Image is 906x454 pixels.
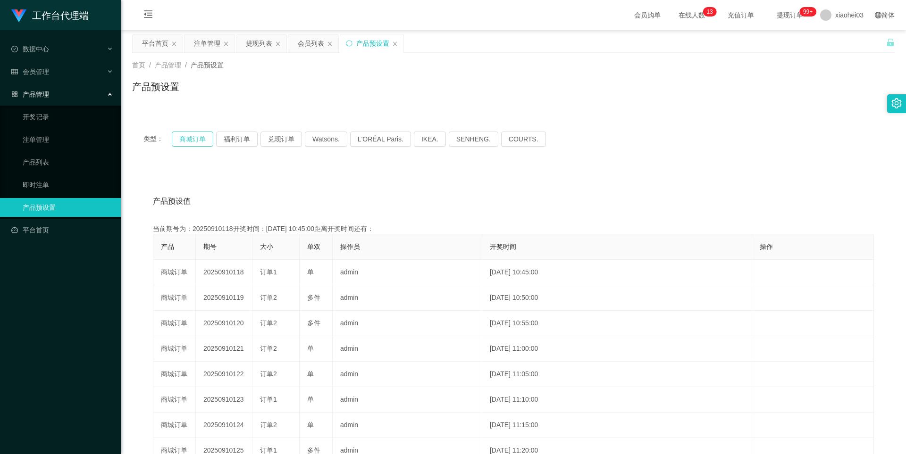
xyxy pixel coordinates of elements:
i: 图标: close [223,41,229,47]
img: logo.9652507e.png [11,9,26,23]
span: 在线人数 [674,12,710,18]
i: 图标: close [392,41,398,47]
td: 商城订单 [153,260,196,285]
td: 20250910121 [196,336,252,362]
td: 商城订单 [153,387,196,413]
h1: 产品预设置 [132,80,179,94]
a: 图标: dashboard平台首页 [11,221,113,239]
i: 图标: close [171,41,177,47]
a: 产品列表 [23,153,113,172]
span: 单 [307,268,314,276]
div: 会员列表 [298,34,324,52]
p: 1 [706,7,710,17]
td: admin [333,413,482,438]
i: 图标: sync [346,40,352,47]
span: 订单2 [260,370,277,378]
span: 类型： [143,132,172,147]
span: 充值订单 [723,12,759,18]
span: 订单2 [260,421,277,429]
td: 商城订单 [153,413,196,438]
span: / [185,61,187,69]
span: 单 [307,345,314,352]
td: 20250910119 [196,285,252,311]
a: 工作台代理端 [11,11,89,19]
button: L'ORÉAL Paris. [350,132,411,147]
div: 当前期号为：20250910118开奖时间：[DATE] 10:45:00距离开奖时间还有： [153,224,874,234]
span: / [149,61,151,69]
i: 图标: menu-fold [132,0,164,31]
td: 商城订单 [153,285,196,311]
div: 产品预设置 [356,34,389,52]
td: 20250910124 [196,413,252,438]
span: 开奖时间 [490,243,516,250]
button: SENHENG. [449,132,498,147]
td: [DATE] 11:05:00 [482,362,752,387]
span: 期号 [203,243,217,250]
td: 20250910118 [196,260,252,285]
span: 产品管理 [11,91,49,98]
span: 操作 [760,243,773,250]
span: 操作员 [340,243,360,250]
span: 大小 [260,243,273,250]
a: 注单管理 [23,130,113,149]
td: admin [333,260,482,285]
button: 兑现订单 [260,132,302,147]
span: 订单2 [260,319,277,327]
td: 商城订单 [153,362,196,387]
span: 订单2 [260,294,277,301]
td: 20250910120 [196,311,252,336]
button: 福利订单 [216,132,258,147]
i: 图标: close [327,41,333,47]
td: admin [333,362,482,387]
span: 多件 [307,446,320,454]
p: 3 [710,7,713,17]
span: 单 [307,421,314,429]
td: [DATE] 10:50:00 [482,285,752,311]
button: Watsons. [305,132,347,147]
td: 20250910122 [196,362,252,387]
td: admin [333,285,482,311]
span: 订单2 [260,345,277,352]
span: 单 [307,370,314,378]
i: 图标: close [275,41,281,47]
td: [DATE] 10:55:00 [482,311,752,336]
td: 20250910123 [196,387,252,413]
div: 提现列表 [246,34,272,52]
span: 订单1 [260,268,277,276]
button: 商城订单 [172,132,213,147]
i: 图标: table [11,68,18,75]
i: 图标: setting [891,98,902,108]
td: [DATE] 11:00:00 [482,336,752,362]
span: 产品 [161,243,174,250]
i: 图标: check-circle-o [11,46,18,52]
i: 图标: global [875,12,881,18]
span: 订单1 [260,396,277,403]
td: 商城订单 [153,336,196,362]
sup: 13 [703,7,716,17]
i: 图标: appstore-o [11,91,18,98]
a: 开奖记录 [23,107,113,126]
span: 提现订单 [772,12,808,18]
span: 首页 [132,61,145,69]
span: 产品管理 [155,61,181,69]
a: 即时注单 [23,175,113,194]
span: 单双 [307,243,320,250]
td: admin [333,387,482,413]
td: [DATE] 10:45:00 [482,260,752,285]
div: 平台首页 [142,34,168,52]
span: 产品预设置 [191,61,224,69]
div: 注单管理 [194,34,220,52]
span: 数据中心 [11,45,49,53]
i: 图标: unlock [886,38,895,47]
td: [DATE] 11:10:00 [482,387,752,413]
a: 产品预设置 [23,198,113,217]
sup: 1142 [799,7,816,17]
span: 产品预设值 [153,196,191,207]
span: 多件 [307,294,320,301]
span: 多件 [307,319,320,327]
h1: 工作台代理端 [32,0,89,31]
button: COURTS. [501,132,546,147]
td: admin [333,311,482,336]
button: IKEA. [414,132,446,147]
span: 单 [307,396,314,403]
